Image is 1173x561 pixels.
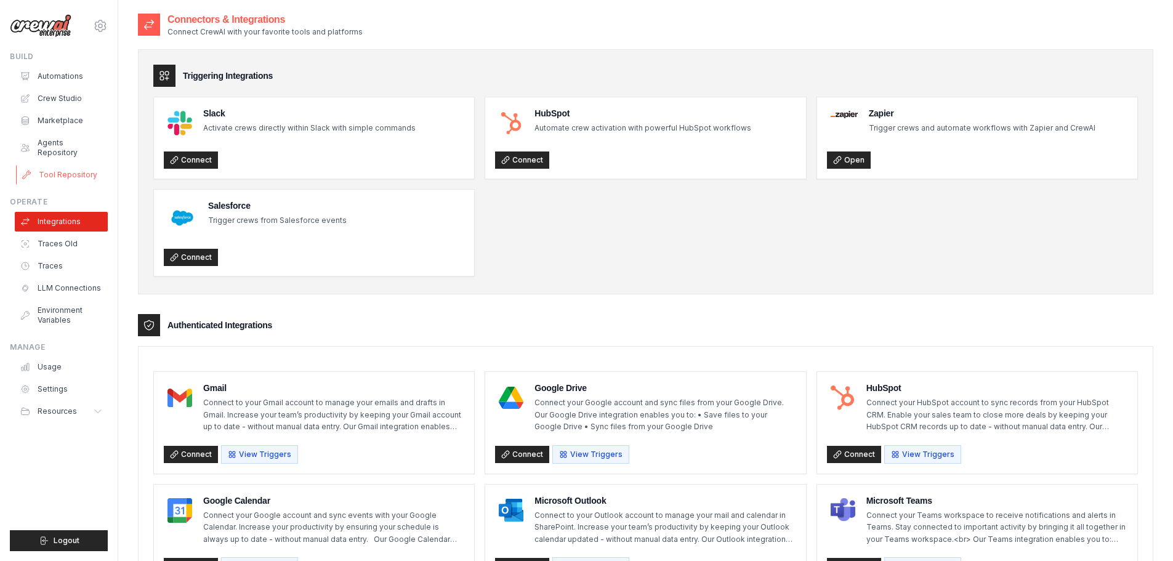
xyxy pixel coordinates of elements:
a: LLM Connections [15,278,108,298]
a: Connect [164,446,218,463]
button: Resources [15,402,108,421]
a: Agents Repository [15,133,108,163]
button: View Triggers [221,445,298,464]
a: Connect [164,249,218,266]
a: Automations [15,67,108,86]
h3: Triggering Integrations [183,70,273,82]
div: Manage [10,342,108,352]
img: Logo [10,14,71,38]
img: Gmail Logo [167,385,192,410]
p: Connect to your Gmail account to manage your emails and drafts in Gmail. Increase your team’s pro... [203,397,464,433]
p: Automate crew activation with powerful HubSpot workflows [534,122,751,134]
div: Build [10,52,108,62]
img: HubSpot Logo [499,111,523,135]
a: Traces Old [15,234,108,254]
h4: Zapier [869,107,1095,119]
a: Usage [15,357,108,377]
h4: HubSpot [534,107,751,119]
h4: Google Calendar [203,494,464,507]
img: Google Calendar Logo [167,498,192,523]
h4: Salesforce [208,200,347,212]
h4: Gmail [203,382,464,394]
img: Slack Logo [167,111,192,135]
h4: Microsoft Teams [866,494,1127,507]
p: Activate crews directly within Slack with simple commands [203,122,416,134]
a: Open [827,151,871,169]
img: Zapier Logo [831,111,858,118]
span: Resources [38,406,77,416]
button: View Triggers [884,445,961,464]
a: Integrations [15,212,108,232]
a: Marketplace [15,111,108,131]
a: Traces [15,256,108,276]
h4: Slack [203,107,416,119]
button: View Triggers [552,445,629,464]
p: Trigger crews from Salesforce events [208,214,347,227]
img: Google Drive Logo [499,385,523,410]
img: Microsoft Teams Logo [831,498,855,523]
div: Operate [10,197,108,207]
a: Tool Repository [16,165,109,185]
p: Connect your Google account and sync events with your Google Calendar. Increase your productivity... [203,509,464,546]
a: Environment Variables [15,301,108,330]
h4: HubSpot [866,382,1127,394]
a: Crew Studio [15,89,108,108]
span: Logout [54,536,79,546]
h4: Google Drive [534,382,796,394]
h4: Microsoft Outlook [534,494,796,507]
p: Trigger crews and automate workflows with Zapier and CrewAI [869,122,1095,134]
h3: Authenticated Integrations [167,319,272,331]
a: Connect [495,446,549,463]
a: Settings [15,379,108,399]
a: Connect [827,446,881,463]
p: Connect your Google account and sync files from your Google Drive. Our Google Drive integration e... [534,397,796,433]
img: Salesforce Logo [167,203,197,233]
p: Connect CrewAI with your favorite tools and platforms [167,27,363,37]
a: Connect [164,151,218,169]
a: Connect [495,151,549,169]
button: Logout [10,530,108,551]
p: Connect to your Outlook account to manage your mail and calendar in SharePoint. Increase your tea... [534,509,796,546]
h2: Connectors & Integrations [167,12,363,27]
p: Connect your HubSpot account to sync records from your HubSpot CRM. Enable your sales team to clo... [866,397,1127,433]
img: HubSpot Logo [831,385,855,410]
p: Connect your Teams workspace to receive notifications and alerts in Teams. Stay connected to impo... [866,509,1127,546]
img: Microsoft Outlook Logo [499,498,523,523]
